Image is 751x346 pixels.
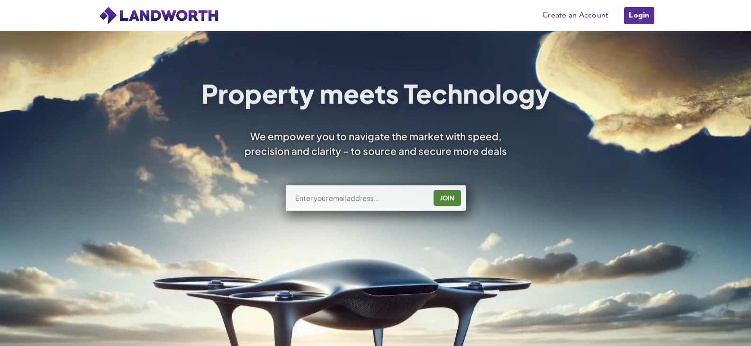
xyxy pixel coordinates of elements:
[434,190,461,206] button: JOIN
[232,129,520,159] div: We empower you to navigate the market with speed, precision and clarity - to source and secure mo...
[294,193,426,203] input: Enter your email address...
[201,80,550,106] h1: Property meets Technology
[538,9,613,23] a: Create an Account
[623,6,655,25] a: Login
[436,190,458,205] div: JOIN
